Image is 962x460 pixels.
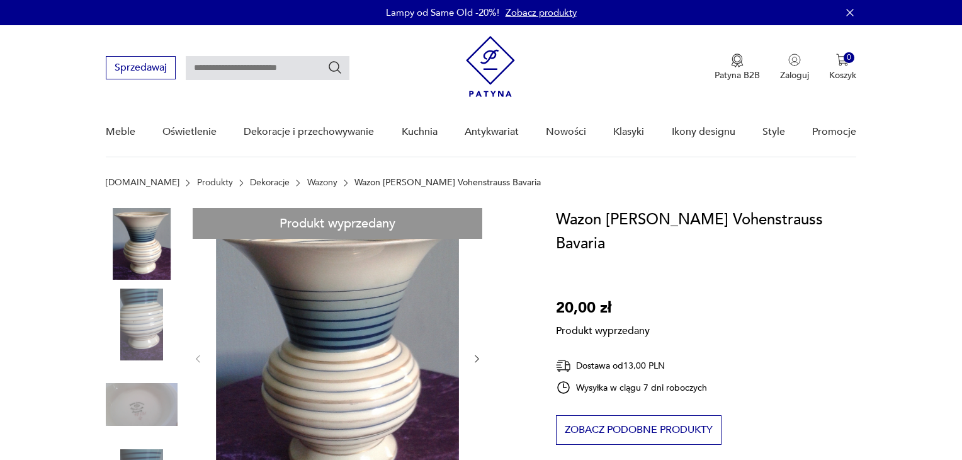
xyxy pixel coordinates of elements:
button: 0Koszyk [829,54,856,81]
h1: Wazon [PERSON_NAME] Vohenstrauss Bavaria [556,208,856,256]
button: Patyna B2B [715,54,760,81]
img: Ikonka użytkownika [788,54,801,66]
a: Wazony [307,178,337,188]
button: Zobacz podobne produkty [556,415,721,445]
button: Sprzedawaj [106,56,176,79]
a: Ikona medaluPatyna B2B [715,54,760,81]
img: Ikona dostawy [556,358,571,374]
a: Produkty [197,178,233,188]
a: Nowości [546,108,586,156]
a: Dekoracje [250,178,290,188]
div: Wysyłka w ciągu 7 dni roboczych [556,380,707,395]
a: Antykwariat [465,108,519,156]
p: Wazon [PERSON_NAME] Vohenstrauss Bavaria [354,178,541,188]
p: Koszyk [829,69,856,81]
a: Dekoracje i przechowywanie [244,108,374,156]
div: 0 [844,52,854,63]
a: Kuchnia [402,108,438,156]
a: Meble [106,108,135,156]
img: Ikona koszyka [836,54,849,66]
a: Style [762,108,785,156]
a: Klasyki [613,108,644,156]
div: Dostawa od 13,00 PLN [556,358,707,374]
img: Ikona medalu [731,54,744,67]
img: Patyna - sklep z meblami i dekoracjami vintage [466,36,515,97]
a: Ikony designu [672,108,735,156]
p: 20,00 zł [556,296,650,320]
a: Promocje [812,108,856,156]
a: Zobacz produkty [506,6,577,19]
a: [DOMAIN_NAME] [106,178,179,188]
p: Produkt wyprzedany [556,320,650,338]
a: Oświetlenie [162,108,217,156]
button: Szukaj [327,60,342,75]
p: Zaloguj [780,69,809,81]
button: Zaloguj [780,54,809,81]
a: Sprzedawaj [106,64,176,73]
p: Patyna B2B [715,69,760,81]
p: Lampy od Same Old -20%! [386,6,499,19]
